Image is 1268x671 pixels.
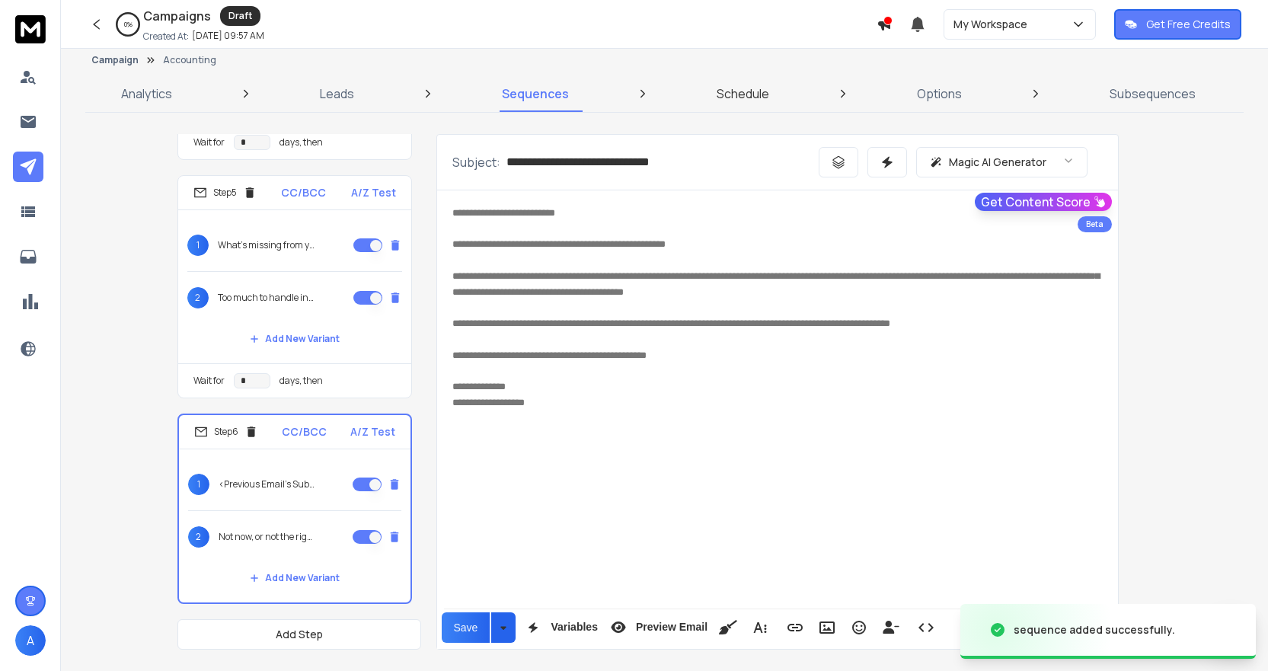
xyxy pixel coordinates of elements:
li: Step6CC/BCCA/Z Test1<Previous Email's Subject>2Not now, or not the right fit?Add New Variant [177,414,412,604]
p: What’s missing from your current accounting setup? [218,239,315,251]
button: Save [442,612,490,643]
button: Code View [912,612,941,643]
button: Insert Link (Ctrl+K) [781,612,810,643]
button: A [15,625,46,656]
button: Campaign [91,54,139,66]
p: Not now, or not the right fit? [219,531,316,543]
div: Step 5 [193,186,257,200]
p: <Previous Email's Subject> [219,478,316,490]
p: CC/BCC [281,185,326,200]
a: Subsequences [1100,75,1205,112]
div: Step 6 [194,425,258,439]
p: days, then [279,136,323,149]
p: Options [917,85,962,103]
button: Get Free Credits [1114,9,1241,40]
p: Subject: [452,153,500,171]
p: My Workspace [953,17,1033,32]
p: 0 % [124,20,133,29]
button: Get Content Score [975,193,1112,211]
h1: Campaigns [143,7,211,25]
div: Draft [220,6,260,26]
span: 2 [187,287,209,308]
span: Variables [548,621,601,634]
span: 1 [188,474,209,495]
button: Insert Unsubscribe Link [877,612,905,643]
p: Leads [320,85,354,103]
button: Insert Image (Ctrl+P) [813,612,842,643]
a: Analytics [112,75,181,112]
span: 2 [188,526,209,548]
p: Get Free Credits [1146,17,1231,32]
p: Too much to handle in-house? Let’s talk! [218,292,315,304]
p: A/Z Test [350,424,395,439]
p: Sequences [502,85,569,103]
p: Wait for [193,375,225,387]
button: Add Step [177,619,421,650]
button: Clean HTML [714,612,743,643]
p: Wait for [193,136,225,149]
div: sequence added successfully. [1014,622,1175,637]
p: Created At: [143,30,189,43]
p: Subsequences [1110,85,1196,103]
a: Schedule [707,75,778,112]
button: More Text [746,612,775,643]
div: Beta [1078,216,1112,232]
a: Sequences [493,75,578,112]
button: Preview Email [604,612,711,643]
button: Magic AI Generator [916,147,1088,177]
p: A/Z Test [351,185,396,200]
button: Add New Variant [238,324,352,354]
button: Add New Variant [238,563,352,593]
p: Magic AI Generator [949,155,1046,170]
p: Analytics [121,85,172,103]
p: CC/BCC [282,424,327,439]
span: 1 [187,235,209,256]
button: Variables [519,612,601,643]
a: Leads [311,75,363,112]
p: Schedule [717,85,769,103]
li: Step5CC/BCCA/Z Test1What’s missing from your current accounting setup?2Too much to handle in-hous... [177,175,412,398]
span: Preview Email [633,621,711,634]
p: days, then [279,375,323,387]
p: [DATE] 09:57 AM [192,30,264,42]
button: Emoticons [845,612,874,643]
a: Options [908,75,971,112]
p: Accounting [163,54,216,66]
